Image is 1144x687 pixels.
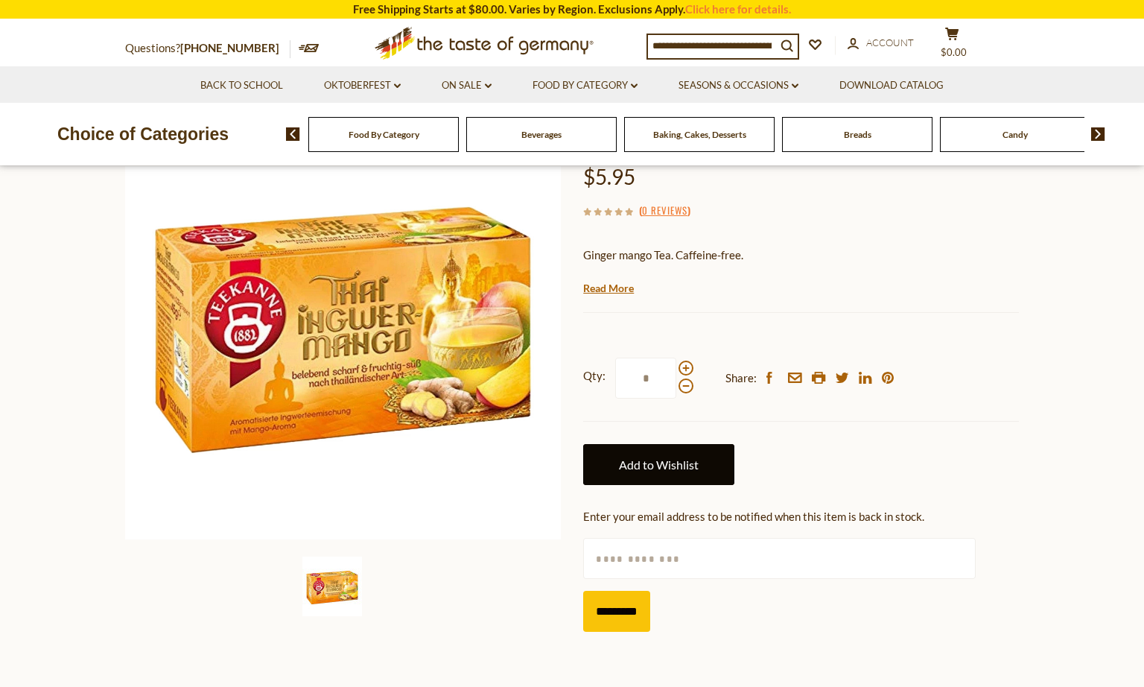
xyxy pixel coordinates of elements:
[180,41,279,54] a: [PHONE_NUMBER]
[125,39,290,58] p: Questions?
[725,369,757,387] span: Share:
[839,77,944,94] a: Download Catalog
[615,358,676,399] input: Qty:
[583,246,1019,265] p: Ginger mango Tea. Caffeine-free.
[583,367,606,385] strong: Qty:
[125,104,561,539] img: Teekanne Thai Ingwer Mango
[521,129,562,140] a: Beverages
[533,77,638,94] a: Food By Category
[324,77,401,94] a: Oktoberfest
[848,35,914,51] a: Account
[653,129,746,140] a: Baking, Cakes, Desserts
[1002,129,1028,140] a: Candy
[1091,127,1105,141] img: next arrow
[866,37,914,48] span: Account
[349,129,419,140] a: Food By Category
[442,77,492,94] a: On Sale
[941,46,967,58] span: $0.00
[302,557,362,616] img: Teekanne Thai Ingwer Mango
[929,27,974,64] button: $0.00
[583,507,1019,526] div: Enter your email address to be notified when this item is back in stock.
[639,203,690,218] span: ( )
[583,444,734,485] a: Add to Wishlist
[200,77,283,94] a: Back to School
[583,281,634,296] a: Read More
[583,164,635,189] span: $5.95
[844,129,871,140] a: Breads
[286,127,300,141] img: previous arrow
[685,2,791,16] a: Click here for details.
[642,203,687,219] a: 0 Reviews
[679,77,798,94] a: Seasons & Occasions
